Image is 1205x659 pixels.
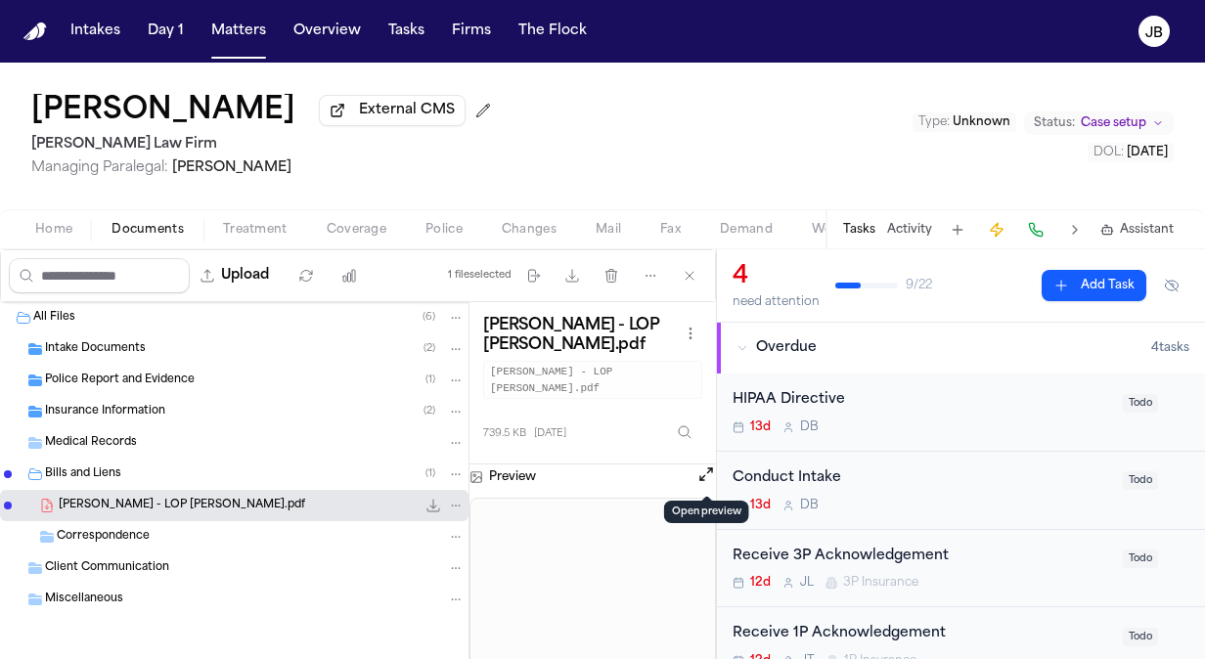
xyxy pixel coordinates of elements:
div: Conduct Intake [733,467,1111,490]
h2: [PERSON_NAME] Law Firm [31,133,499,156]
div: Open task: Conduct Intake [717,452,1205,530]
span: Todo [1123,628,1158,646]
span: Case setup [1081,115,1146,131]
text: JB [1145,26,1163,40]
span: Todo [1123,394,1158,413]
span: ( 6 ) [423,312,435,323]
button: Activity [887,222,932,238]
span: 13d [750,419,771,435]
span: Police Report and Evidence [45,373,195,389]
span: 4 task s [1151,340,1189,356]
span: Miscellaneous [45,592,123,608]
span: Correspondence [57,529,150,546]
button: Upload [190,258,281,293]
span: D B [800,419,819,435]
span: J L [800,575,814,591]
span: Changes [502,222,557,238]
span: Intake Documents [45,341,146,358]
span: [DATE] [1127,147,1168,158]
span: 13d [750,498,771,513]
span: All Files [33,310,75,327]
span: ( 2 ) [424,343,435,354]
div: Open task: HIPAA Directive [717,373,1205,452]
span: Workspaces [812,222,887,238]
button: Intakes [63,14,128,49]
span: 9 / 22 [906,278,932,293]
div: Receive 3P Acknowledgement [733,546,1111,568]
span: ( 2 ) [424,406,435,417]
span: 12d [750,575,771,591]
div: Open preview [664,501,749,523]
button: Create Immediate Task [983,216,1010,243]
span: [PERSON_NAME] - LOP [PERSON_NAME].pdf [59,498,305,514]
span: Unknown [953,116,1010,128]
button: Download N. Smyczynski - LOP Angleton Chiro.pdf [424,496,443,515]
div: Open task: Receive 3P Acknowledgement [717,530,1205,608]
span: Mail [596,222,621,238]
button: Day 1 [140,14,192,49]
button: The Flock [511,14,595,49]
div: Receive 1P Acknowledgement [733,623,1111,645]
button: Overdue4tasks [717,323,1205,373]
button: Add Task [1042,270,1146,301]
span: D B [800,498,819,513]
button: Tasks [843,222,875,238]
span: Managing Paralegal: [31,160,168,175]
span: Documents [112,222,184,238]
span: External CMS [359,101,455,120]
button: Edit Type: Unknown [913,112,1016,132]
span: Insurance Information [45,404,165,420]
span: Client Communication [45,560,169,577]
h3: [PERSON_NAME] - LOP [PERSON_NAME].pdf [483,316,679,355]
span: Police [425,222,463,238]
span: 3P Insurance [843,575,918,591]
span: Demand [720,222,773,238]
img: Finch Logo [23,22,47,41]
button: External CMS [319,95,466,126]
span: Medical Records [45,435,137,452]
span: Assistant [1120,222,1174,238]
h3: Preview [489,469,536,485]
span: Fax [660,222,681,238]
span: Status: [1034,115,1075,131]
span: Todo [1123,471,1158,490]
span: [DATE] [534,426,566,441]
button: Edit matter name [31,94,295,129]
h1: [PERSON_NAME] [31,94,295,129]
button: Open preview [696,464,716,484]
span: ( 1 ) [425,374,435,385]
a: Home [23,22,47,41]
span: DOL : [1093,147,1124,158]
span: Treatment [223,222,288,238]
code: [PERSON_NAME] - LOP [PERSON_NAME].pdf [483,361,702,399]
span: Type : [918,116,950,128]
span: Overdue [756,338,817,358]
button: Firms [444,14,499,49]
button: Inspect [667,415,702,450]
div: need attention [733,294,820,310]
span: Bills and Liens [45,466,121,483]
button: Tasks [380,14,432,49]
span: Home [35,222,72,238]
button: Add Task [944,216,971,243]
button: Overview [286,14,369,49]
span: 739.5 KB [483,426,526,441]
input: Search files [9,258,190,293]
div: 1 file selected [448,269,512,282]
span: [PERSON_NAME] [172,160,291,175]
span: Coverage [327,222,386,238]
button: Open preview [696,464,716,490]
button: Hide completed tasks (⌘⇧H) [1154,270,1189,301]
button: Change status from Case setup [1024,111,1174,135]
span: Todo [1123,549,1158,568]
button: Assistant [1100,222,1174,238]
button: Matters [203,14,274,49]
button: Edit DOL: 2025-09-23 [1088,143,1174,162]
button: Make a Call [1022,216,1049,243]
